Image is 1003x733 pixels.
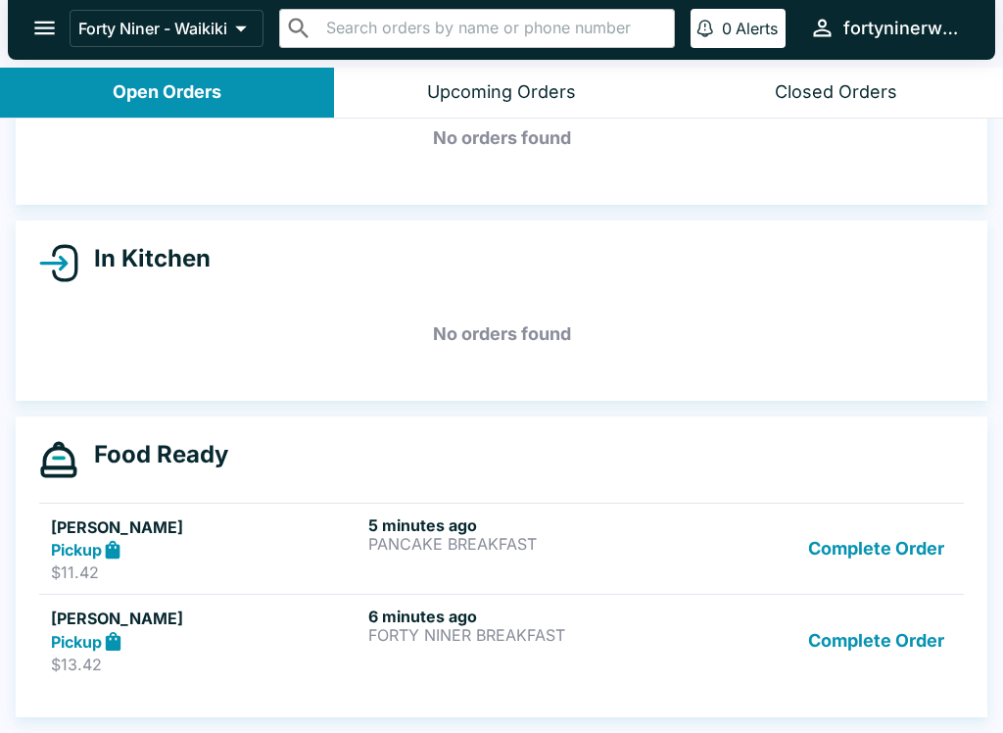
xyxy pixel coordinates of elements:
[78,19,227,38] p: Forty Niner - Waikiki
[843,17,964,40] div: fortyninerwaikiki
[70,10,263,47] button: Forty Niner - Waikiki
[39,299,964,369] h5: No orders found
[78,244,211,273] h4: In Kitchen
[800,515,952,583] button: Complete Order
[51,655,360,674] p: $13.42
[113,81,221,104] div: Open Orders
[368,626,678,644] p: FORTY NINER BREAKFAST
[801,7,972,49] button: fortyninerwaikiki
[51,562,360,582] p: $11.42
[736,19,778,38] p: Alerts
[51,607,360,630] h5: [PERSON_NAME]
[39,103,964,173] h5: No orders found
[39,503,964,595] a: [PERSON_NAME]Pickup$11.425 minutes agoPANCAKE BREAKFASTComplete Order
[427,81,576,104] div: Upcoming Orders
[800,607,952,674] button: Complete Order
[320,15,666,42] input: Search orders by name or phone number
[368,607,678,626] h6: 6 minutes ago
[51,632,102,652] strong: Pickup
[20,3,70,53] button: open drawer
[78,440,228,469] h4: Food Ready
[368,515,678,535] h6: 5 minutes ago
[722,19,732,38] p: 0
[368,535,678,553] p: PANCAKE BREAKFAST
[39,594,964,686] a: [PERSON_NAME]Pickup$13.426 minutes agoFORTY NINER BREAKFASTComplete Order
[51,540,102,560] strong: Pickup
[775,81,897,104] div: Closed Orders
[51,515,360,539] h5: [PERSON_NAME]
